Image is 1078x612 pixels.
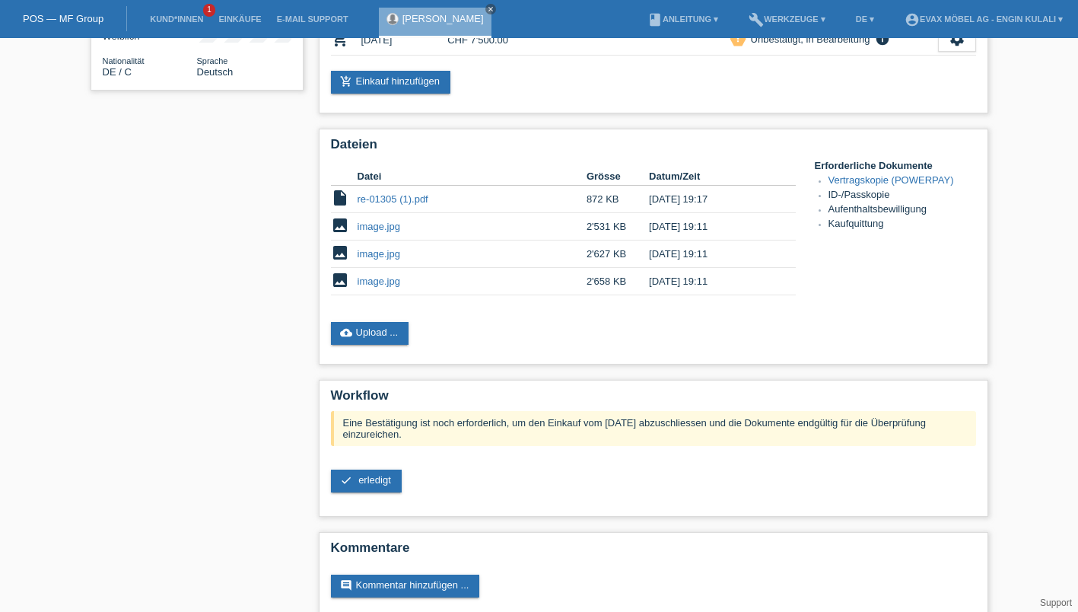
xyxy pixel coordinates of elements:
td: [DATE] 19:11 [649,213,774,241]
i: cloud_upload [340,327,352,339]
i: account_circle [905,12,920,27]
span: Deutsch [197,66,234,78]
a: POS — MF Group [23,13,103,24]
th: Datum/Zeit [649,167,774,186]
i: settings [949,30,965,47]
td: [DATE] [361,24,448,56]
span: Sprache [197,56,228,65]
a: image.jpg [358,276,400,287]
td: [DATE] 19:11 [649,241,774,268]
a: Einkäufe [211,14,269,24]
td: CHF 7'500.00 [447,24,534,56]
i: book [647,12,663,27]
h2: Kommentare [331,540,976,563]
a: close [485,4,496,14]
a: image.jpg [358,221,400,232]
th: Datei [358,167,587,186]
li: ID-/Passkopie [828,189,976,203]
div: Unbestätigt, in Bearbeitung [746,31,870,47]
h2: Workflow [331,388,976,411]
span: erledigt [358,474,391,486]
a: image.jpg [358,248,400,260]
i: image [331,244,349,262]
a: re-01305 (1).pdf [358,193,428,205]
a: cloud_uploadUpload ... [331,322,409,345]
i: close [487,5,494,13]
a: commentKommentar hinzufügen ... [331,575,480,598]
li: Kaufquittung [828,218,976,232]
li: Aufenthaltsbewilligung [828,203,976,218]
td: 2'658 KB [587,268,649,295]
h4: Erforderliche Dokumente [815,160,976,171]
a: Vertragskopie (POWERPAY) [828,174,954,186]
a: check erledigt [331,470,402,492]
a: DE ▾ [848,14,882,24]
a: buildWerkzeuge ▾ [741,14,833,24]
i: comment [340,579,352,591]
h2: Dateien [331,137,976,160]
i: add_shopping_cart [340,75,352,88]
th: Grösse [587,167,649,186]
i: POSP00027027 [331,30,349,48]
a: E-Mail Support [269,14,356,24]
div: Eine Bestätigung ist noch erforderlich, um den Einkauf vom [DATE] abzuschliessen und die Dokument... [331,411,976,446]
a: Kund*innen [142,14,211,24]
td: 872 KB [587,186,649,213]
td: 2'531 KB [587,213,649,241]
a: Support [1040,598,1072,608]
i: build [749,12,764,27]
i: check [340,474,352,486]
a: [PERSON_NAME] [402,13,484,24]
td: [DATE] 19:11 [649,268,774,295]
td: 2'627 KB [587,241,649,268]
td: [DATE] 19:17 [649,186,774,213]
i: info [873,31,892,46]
a: add_shopping_cartEinkauf hinzufügen [331,71,451,94]
i: insert_drive_file [331,189,349,207]
i: image [331,271,349,289]
a: bookAnleitung ▾ [640,14,726,24]
span: Nationalität [103,56,145,65]
span: 1 [203,4,215,17]
i: image [331,216,349,234]
a: account_circleEVAX Möbel AG - Engin Kulali ▾ [897,14,1070,24]
span: Deutschland / C / 01.12.2012 [103,66,132,78]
